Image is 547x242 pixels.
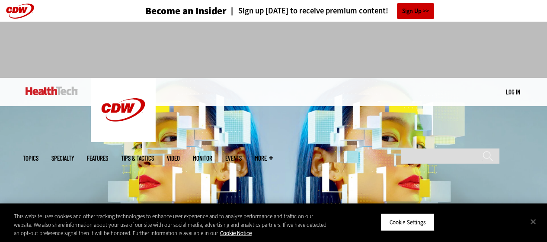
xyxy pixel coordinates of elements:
[91,78,156,142] img: Home
[220,229,252,237] a: More information about your privacy
[227,7,388,15] a: Sign up [DATE] to receive premium content!
[51,155,74,161] span: Specialty
[145,6,227,16] h3: Become an Insider
[116,30,431,69] iframe: advertisement
[113,6,227,16] a: Become an Insider
[121,155,154,161] a: Tips & Tactics
[225,155,242,161] a: Events
[506,87,520,97] div: User menu
[14,212,328,238] div: This website uses cookies and other tracking technologies to enhance user experience and to analy...
[23,155,38,161] span: Topics
[397,3,434,19] a: Sign Up
[26,87,78,95] img: Home
[524,212,543,231] button: Close
[91,135,156,144] a: CDW
[193,155,212,161] a: MonITor
[167,155,180,161] a: Video
[381,213,435,231] button: Cookie Settings
[255,155,273,161] span: More
[87,155,108,161] a: Features
[506,88,520,96] a: Log in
